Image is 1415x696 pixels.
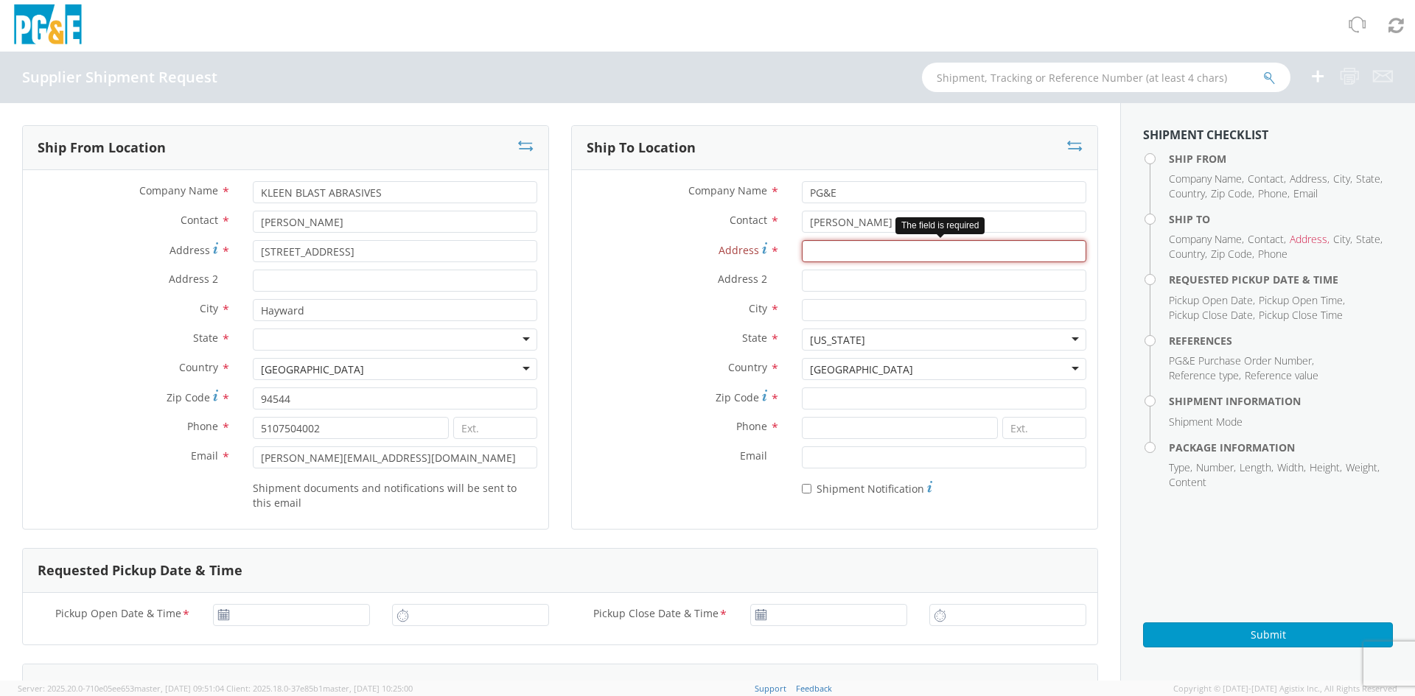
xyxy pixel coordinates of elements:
[170,243,210,257] span: Address
[1211,186,1252,200] span: Zip Code
[167,390,210,404] span: Zip Code
[895,217,985,234] div: The field is required
[1173,683,1397,695] span: Copyright © [DATE]-[DATE] Agistix Inc., All Rights Reserved
[1356,172,1383,186] li: ,
[1169,308,1255,323] li: ,
[1169,396,1393,407] h4: Shipment Information
[193,331,218,345] span: State
[1169,293,1253,307] span: Pickup Open Date
[55,606,181,623] span: Pickup Open Date & Time
[749,301,767,315] span: City
[730,213,767,227] span: Contact
[38,141,166,155] h3: Ship From Location
[1169,308,1253,322] span: Pickup Close Date
[1293,186,1318,200] span: Email
[22,69,217,85] h4: Supplier Shipment Request
[1169,475,1206,489] span: Content
[1143,127,1268,143] strong: Shipment Checklist
[453,417,537,439] input: Ext.
[139,183,218,197] span: Company Name
[736,419,767,433] span: Phone
[253,479,537,510] label: Shipment documents and notifications will be sent to this email
[181,213,218,227] span: Contact
[728,360,767,374] span: Country
[226,683,413,694] span: Client: 2025.18.0-37e85b1
[1002,417,1086,439] input: Ext.
[1333,172,1350,186] span: City
[179,360,218,374] span: Country
[1290,172,1330,186] li: ,
[802,479,932,496] label: Shipment Notification
[187,419,218,433] span: Phone
[810,333,865,348] div: [US_STATE]
[134,683,224,694] span: master, [DATE] 09:51:04
[1143,622,1393,647] button: Submit
[1169,186,1207,201] li: ,
[1169,354,1312,368] span: PG&E Purchase Order Number
[688,183,767,197] span: Company Name
[1333,172,1352,186] li: ,
[38,679,112,694] h3: References
[1259,293,1345,308] li: ,
[1169,354,1314,368] li: ,
[1248,232,1284,246] span: Contact
[200,301,218,315] span: City
[1277,460,1306,475] li: ,
[1169,232,1242,246] span: Company Name
[1240,460,1271,474] span: Length
[802,484,811,493] input: Shipment Notification
[796,683,832,694] a: Feedback
[1169,153,1393,164] h4: Ship From
[11,4,85,48] img: pge-logo-06675f144f4cfa6a6814.png
[1310,460,1342,475] li: ,
[1169,442,1393,453] h4: Package Information
[1277,460,1304,474] span: Width
[740,449,767,463] span: Email
[922,63,1290,92] input: Shipment, Tracking or Reference Number (at least 4 chars)
[1169,232,1244,247] li: ,
[1356,232,1383,247] li: ,
[1169,274,1393,285] h4: Requested Pickup Date & Time
[1169,460,1190,474] span: Type
[755,683,786,694] a: Support
[1258,186,1288,200] span: Phone
[1346,460,1380,475] li: ,
[1169,172,1242,186] span: Company Name
[1169,335,1393,346] h4: References
[1290,172,1327,186] span: Address
[1169,186,1205,200] span: Country
[1333,232,1350,246] span: City
[1169,247,1207,261] li: ,
[1310,460,1340,474] span: Height
[1169,415,1243,429] span: Shipment Mode
[1169,460,1192,475] li: ,
[716,390,759,404] span: Zip Code
[323,683,413,694] span: master, [DATE] 10:25:00
[718,272,767,286] span: Address 2
[1245,368,1318,382] span: Reference value
[1258,186,1290,201] li: ,
[38,563,242,578] h3: Requested Pickup Date & Time
[1196,460,1234,474] span: Number
[1169,247,1205,261] span: Country
[1169,368,1241,383] li: ,
[719,243,759,257] span: Address
[1356,232,1380,246] span: State
[18,683,224,694] span: Server: 2025.20.0-710e05ee653
[1259,308,1343,322] span: Pickup Close Time
[261,362,364,377] div: [GEOGRAPHIC_DATA]
[1259,293,1343,307] span: Pickup Open Time
[1290,232,1327,246] span: Address
[1248,172,1286,186] li: ,
[810,362,913,377] div: [GEOGRAPHIC_DATA]
[1258,247,1288,261] span: Phone
[1196,460,1236,475] li: ,
[1211,247,1252,261] span: Zip Code
[1248,232,1286,247] li: ,
[1346,460,1377,474] span: Weight
[1211,247,1254,261] li: ,
[593,606,719,623] span: Pickup Close Date & Time
[587,141,696,155] h3: Ship To Location
[1356,172,1380,186] span: State
[1211,186,1254,201] li: ,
